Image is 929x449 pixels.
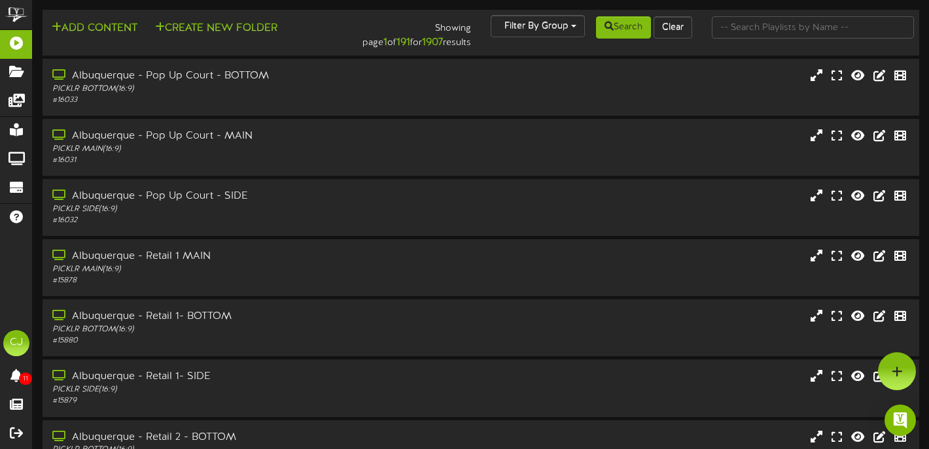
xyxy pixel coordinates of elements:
[52,144,398,155] div: PICKLR MAIN ( 16:9 )
[151,20,281,37] button: Create New Folder
[52,309,398,324] div: Albuquerque - Retail 1- BOTTOM
[52,155,398,166] div: # 16031
[422,37,443,48] strong: 1907
[333,15,481,50] div: Showing page of for results
[52,324,398,335] div: PICKLR BOTTOM ( 16:9 )
[52,84,398,95] div: PICKLR BOTTOM ( 16:9 )
[712,16,914,39] input: -- Search Playlists by Name --
[596,16,651,39] button: Search
[19,373,32,385] span: 11
[396,37,410,48] strong: 191
[52,189,398,204] div: Albuquerque - Pop Up Court - SIDE
[52,249,398,264] div: Albuquerque - Retail 1 MAIN
[52,395,398,407] div: # 15879
[3,330,29,356] div: CJ
[52,69,398,84] div: Albuquerque - Pop Up Court - BOTTOM
[52,335,398,346] div: # 15880
[52,204,398,215] div: PICKLR SIDE ( 16:9 )
[885,405,916,436] div: Open Intercom Messenger
[491,15,585,37] button: Filter By Group
[383,37,387,48] strong: 1
[654,16,692,39] button: Clear
[52,264,398,275] div: PICKLR MAIN ( 16:9 )
[52,275,398,286] div: # 15878
[48,20,141,37] button: Add Content
[52,95,398,106] div: # 16033
[52,215,398,226] div: # 16032
[52,369,398,384] div: Albuquerque - Retail 1- SIDE
[52,430,398,445] div: Albuquerque - Retail 2 - BOTTOM
[52,384,398,395] div: PICKLR SIDE ( 16:9 )
[52,129,398,144] div: Albuquerque - Pop Up Court - MAIN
